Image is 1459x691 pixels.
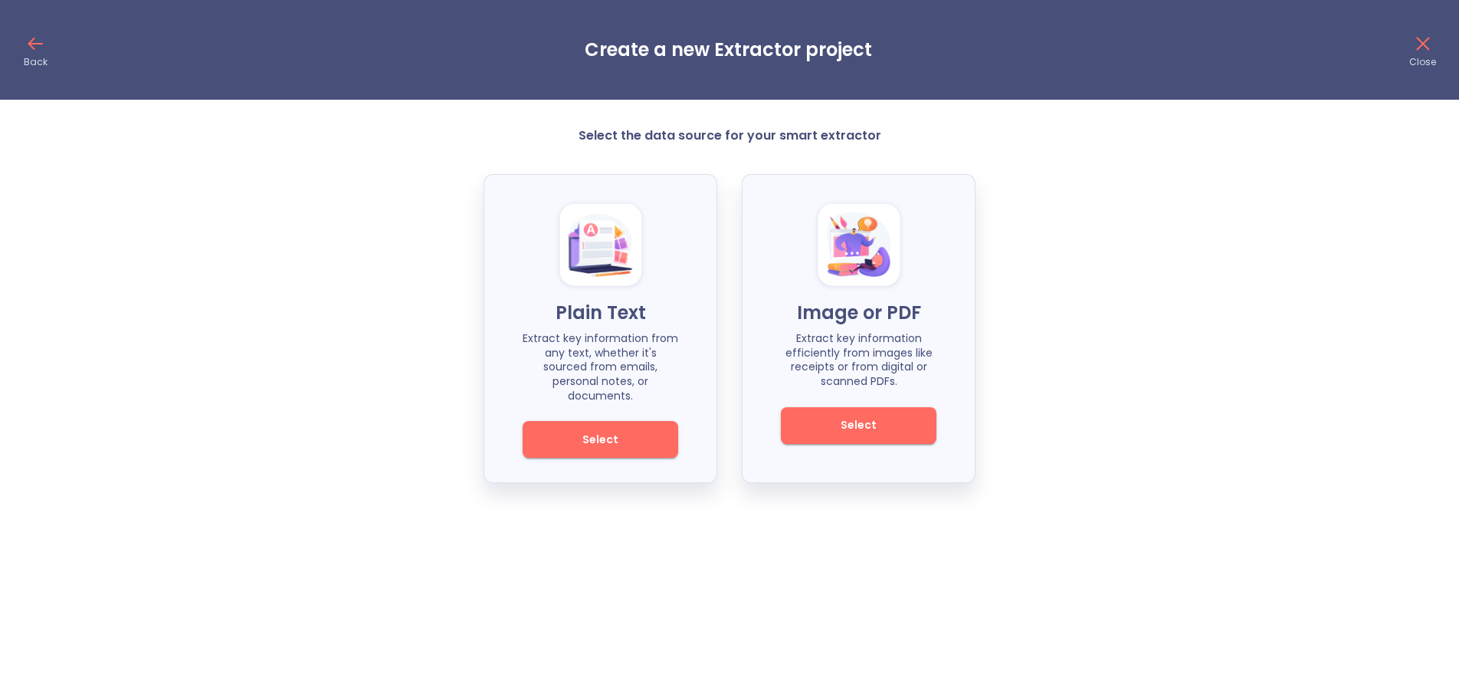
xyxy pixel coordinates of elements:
p: Image or PDF [781,301,936,325]
p: Close [1409,56,1436,68]
p: Plain Text [523,301,678,325]
button: Select [781,407,936,444]
p: Back [24,56,48,68]
button: Select [523,421,678,458]
p: Extract key information from any text, whether it's sourced from emails, personal notes, or docum... [523,331,678,403]
span: Select [549,430,652,449]
span: Select [807,416,910,435]
p: Extract key information efficiently from images like receipts or from digital or scanned PDFs. [781,331,936,388]
h3: Create a new Extractor project [585,39,872,61]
